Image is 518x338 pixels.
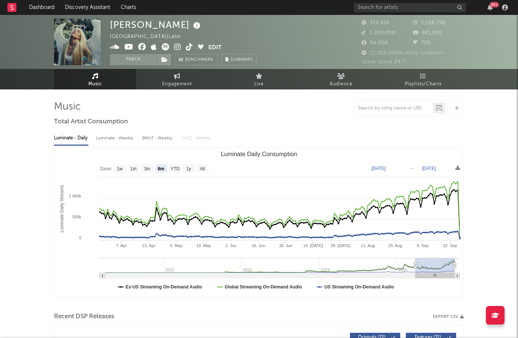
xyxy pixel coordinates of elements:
[413,41,430,45] span: 750
[170,243,183,248] text: 5. May
[72,215,81,219] text: 500k
[186,166,191,171] text: 1y
[279,243,293,248] text: 30. Jun
[361,41,388,45] span: 86,000
[54,69,136,89] a: Music
[417,243,429,248] text: 8. Sep
[443,243,457,248] text: 22. Sep
[175,54,218,65] a: Benchmark
[171,166,180,171] text: YTD
[252,243,265,248] text: 16. Jun
[372,166,386,171] text: [DATE]
[116,243,127,248] text: 7. Apr
[144,166,151,171] text: 3m
[130,166,137,171] text: 1m
[354,3,466,12] input: Search for artists
[361,243,375,248] text: 11. Aug
[218,69,300,89] a: Live
[142,132,174,145] div: BMAT - Weekly
[142,243,155,248] text: 21. Apr
[254,80,264,89] span: Live
[433,315,464,319] button: Export CSV
[196,243,211,248] text: 19. May
[361,20,389,25] span: 310,812
[208,43,222,53] button: Edit
[225,284,302,290] text: Global Streaming On-Demand Audio
[361,51,443,56] span: 12,323,088 Monthly Listeners
[79,236,81,240] text: 0
[361,60,405,64] span: Jump Score: 84.7
[413,31,442,35] span: 281,000
[300,69,382,89] a: Audience
[405,80,442,89] span: Playlists/Charts
[136,69,218,89] a: Engagement
[231,58,253,62] span: Summary
[54,148,464,297] svg: Luminate Daily Consumption
[361,31,395,35] span: 1,200,000
[388,243,402,248] text: 25. Aug
[409,166,414,171] text: →
[162,80,192,89] span: Engagement
[59,185,64,232] text: Luminate Daily Streams
[110,32,190,41] div: [GEOGRAPHIC_DATA] | Latin
[303,243,323,248] text: 14. [DATE]
[54,312,114,321] span: Recent DSP Releases
[96,132,135,145] div: Luminate - Weekly
[100,166,111,171] text: Zoom
[225,243,237,248] text: 2. Jun
[185,56,214,64] span: Benchmark
[126,284,202,290] text: Ex-US Streaming On-Demand Audio
[413,20,446,25] span: 1,238,706
[422,166,436,171] text: [DATE]
[221,54,257,65] button: Summary
[69,194,82,198] text: 1 000k
[110,54,157,65] button: Track
[324,284,394,290] text: US Streaming On-Demand Audio
[158,166,164,171] text: 6m
[330,80,353,89] span: Audience
[200,166,205,171] text: All
[331,243,350,248] text: 28. [DATE]
[487,4,493,10] button: 99+
[54,132,88,145] div: Luminate - Daily
[110,19,202,31] div: [PERSON_NAME]
[354,105,433,111] input: Search by song name or URL
[88,80,102,89] span: Music
[382,69,464,89] a: Playlists/Charts
[54,117,128,126] span: Total Artist Consumption
[490,2,499,7] div: 99 +
[221,151,297,157] text: Luminate Daily Consumption
[117,166,123,171] text: 1w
